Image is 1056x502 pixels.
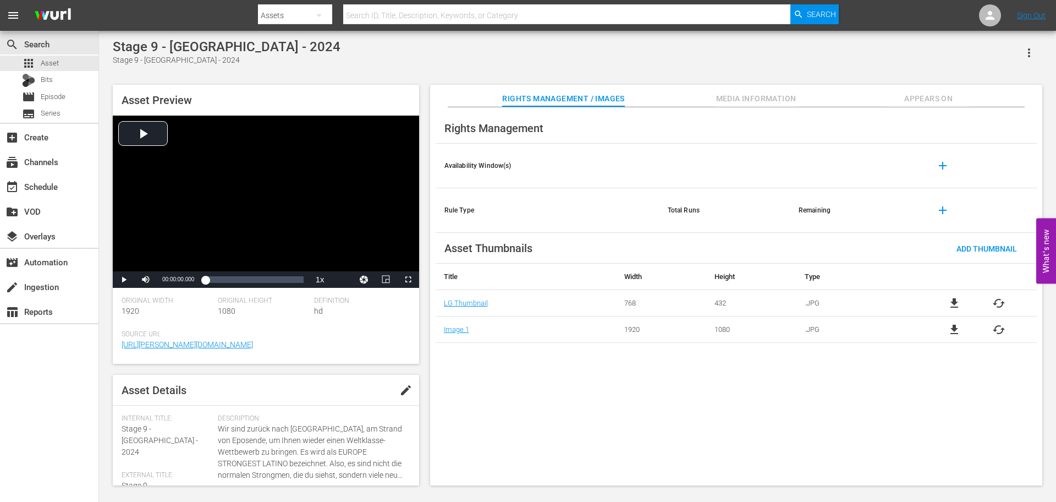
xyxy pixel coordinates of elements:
[1017,11,1046,20] a: Sign Out
[205,276,303,283] div: Progress Bar
[436,264,616,290] th: Title
[796,290,917,317] td: .JPG
[218,423,405,481] span: Wir sind zurück nach [GEOGRAPHIC_DATA], am Strand von Eposende, um Ihnen wieder einen Weltklasse-...
[218,414,405,423] span: Description:
[375,271,397,288] button: Picture-in-Picture
[113,271,135,288] button: Play
[122,94,192,107] span: Asset Preview
[393,377,419,403] button: edit
[502,92,624,106] span: Rights Management / Images
[796,317,917,343] td: .JPG
[992,297,1005,310] button: cached
[1036,219,1056,284] button: Open Feedback Widget
[26,3,79,29] img: ans4CAIJ8jUAAAAAAAAAAAAAAAAAAAAAAAAgQb4GAAAAAAAAAAAAAAAAAAAAAAAAJMjXAAAAAAAAAAAAAAAAAAAAAAAAgAT5G...
[948,244,1026,253] span: Add Thumbnail
[948,238,1026,258] button: Add Thumbnail
[122,330,405,339] span: Source Url
[162,276,194,282] span: 00:00:00.000
[122,414,212,423] span: Internal Title:
[41,91,65,102] span: Episode
[41,74,53,85] span: Bits
[397,271,419,288] button: Fullscreen
[936,204,949,217] span: add
[22,74,35,87] div: Bits
[796,264,917,290] th: Type
[314,307,323,315] span: hd
[122,297,212,305] span: Original Width
[218,297,309,305] span: Original Height
[5,305,19,319] span: Reports
[5,181,19,194] span: Schedule
[399,384,413,397] span: edit
[22,107,35,121] span: Series
[616,317,706,343] td: 1920
[807,4,836,24] span: Search
[948,323,961,336] a: file_download
[706,317,796,343] td: 1080
[113,54,340,66] div: Stage 9 - [GEOGRAPHIC_DATA] - 2024
[5,256,19,269] span: Automation
[218,307,235,315] span: 1080
[22,57,35,70] span: Asset
[353,271,375,288] button: Jump To Time
[436,188,659,233] th: Rule Type
[122,424,198,456] span: Stage 9 - [GEOGRAPHIC_DATA] - 2024
[616,264,706,290] th: Width
[436,144,659,188] th: Availability Window(s)
[936,159,949,172] span: add
[706,264,796,290] th: Height
[5,156,19,169] span: Channels
[314,297,405,305] span: Definition
[122,471,212,480] span: External Title:
[616,290,706,317] td: 768
[113,39,340,54] div: Stage 9 - [GEOGRAPHIC_DATA] - 2024
[887,92,970,106] span: Appears On
[122,307,139,315] span: 1920
[5,38,19,51] span: Search
[790,188,921,233] th: Remaining
[444,325,469,334] a: Image 1
[309,271,331,288] button: Playback Rate
[135,271,157,288] button: Mute
[41,58,59,69] span: Asset
[122,384,186,397] span: Asset Details
[41,108,61,119] span: Series
[790,4,839,24] button: Search
[22,90,35,103] span: Episode
[948,297,961,310] a: file_download
[5,205,19,219] span: VOD
[659,188,790,233] th: Total Runs
[5,230,19,243] span: Overlays
[5,281,19,294] span: Ingestion
[444,242,532,255] span: Asset Thumbnails
[5,131,19,144] span: Create
[992,323,1005,336] button: cached
[706,290,796,317] td: 432
[715,92,798,106] span: Media Information
[930,152,956,179] button: add
[444,122,543,135] span: Rights Management
[122,340,253,349] a: [URL][PERSON_NAME][DOMAIN_NAME]
[930,197,956,223] button: add
[113,116,419,288] div: Video Player
[7,9,20,22] span: menu
[444,299,488,307] a: LG Thumbnail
